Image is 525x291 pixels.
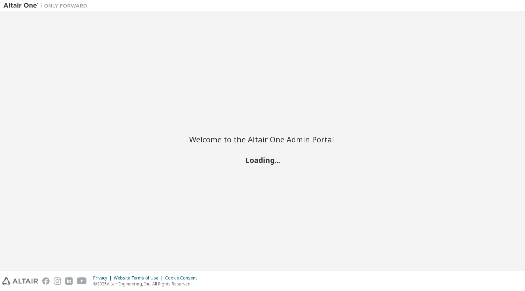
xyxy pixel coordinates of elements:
div: Website Terms of Use [114,275,165,281]
h2: Loading... [189,156,336,165]
img: Altair One [3,2,91,9]
div: Privacy [93,275,114,281]
h2: Welcome to the Altair One Admin Portal [189,134,336,144]
img: linkedin.svg [65,277,73,285]
p: © 2025 Altair Engineering, Inc. All Rights Reserved. [93,281,201,287]
img: instagram.svg [54,277,61,285]
div: Cookie Consent [165,275,201,281]
img: youtube.svg [77,277,87,285]
img: altair_logo.svg [2,277,38,285]
img: facebook.svg [42,277,50,285]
